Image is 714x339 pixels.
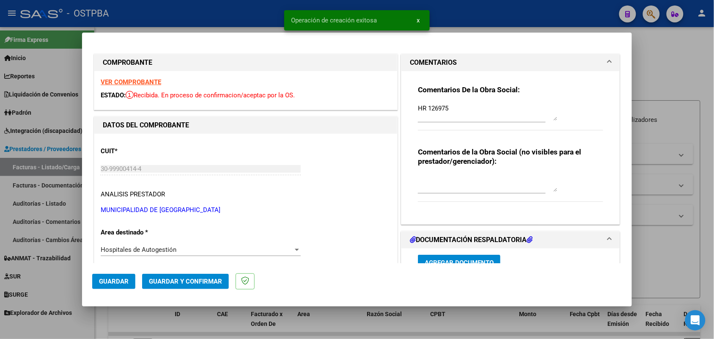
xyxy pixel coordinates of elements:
button: x [410,13,426,28]
span: Recibida. En proceso de confirmacion/aceptac por la OS. [126,91,295,99]
span: Guardar [99,278,129,285]
mat-expansion-panel-header: DOCUMENTACIÓN RESPALDATORIA [401,232,620,248]
p: CUIT [101,146,188,156]
button: Guardar y Confirmar [142,274,229,289]
strong: Comentarios de la Obra Social (no visibles para el prestador/gerenciador): [418,148,581,165]
div: Open Intercom Messenger [685,310,706,331]
h1: DOCUMENTACIÓN RESPALDATORIA [410,235,533,245]
span: ESTADO: [101,91,126,99]
p: Area destinado * [101,228,188,237]
a: VER COMPROBANTE [101,78,161,86]
mat-expansion-panel-header: COMENTARIOS [401,54,620,71]
span: x [417,17,420,24]
div: COMENTARIOS [401,71,620,224]
div: ANALISIS PRESTADOR [101,190,165,199]
button: Agregar Documento [418,255,500,270]
span: Hospitales de Autogestión [101,246,176,254]
strong: DATOS DEL COMPROBANTE [103,121,189,129]
span: Guardar y Confirmar [149,278,222,285]
strong: COMPROBANTE [103,58,152,66]
p: MUNICIPALIDAD DE [GEOGRAPHIC_DATA] [101,205,391,215]
span: Operación de creación exitosa [291,16,377,25]
h1: COMENTARIOS [410,58,457,68]
strong: Comentarios De la Obra Social: [418,85,520,94]
button: Guardar [92,274,135,289]
span: Agregar Documento [425,259,494,267]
